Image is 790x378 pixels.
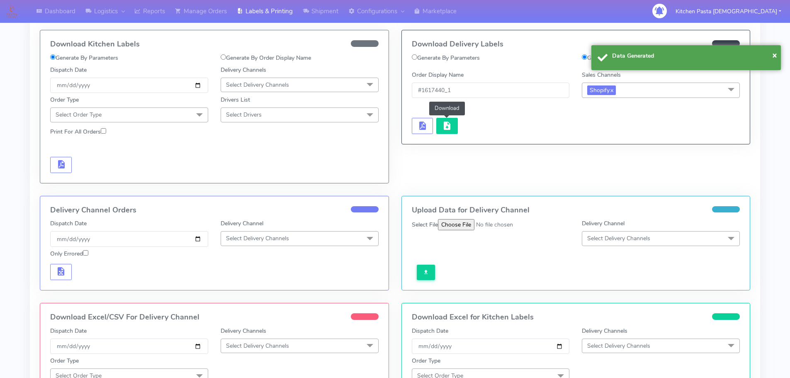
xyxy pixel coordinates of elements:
label: Dispatch Date [50,66,87,74]
a: x [610,85,613,94]
input: Generate By Parameters [50,54,56,60]
label: Delivery Channels [221,66,266,74]
span: Select Delivery Channels [226,234,289,242]
span: Select Order Type [56,111,102,119]
span: Select Delivery Channels [226,342,289,350]
div: Data Generated [612,51,775,60]
input: Generate By Order Display Name [582,54,587,60]
h4: Download Delivery Labels [412,40,740,49]
label: Delivery Channels [582,327,627,335]
label: Delivery Channels [221,327,266,335]
span: Select Drivers [226,111,262,119]
input: Generate By Parameters [412,54,417,60]
label: Delivery Channel [582,219,625,228]
label: Delivery Channel [221,219,263,228]
label: Order Display Name [412,71,464,79]
label: Order Type [50,95,79,104]
label: Sales Channels [582,71,621,79]
label: Dispatch Date [50,219,87,228]
h4: Delivery Channel Orders [50,206,379,215]
button: Kitchen Pasta [DEMOGRAPHIC_DATA] [669,3,788,20]
h4: Download Excel for Kitchen Labels [412,313,740,322]
h4: Download Excel/CSV For Delivery Channel [50,313,379,322]
label: Select File [412,220,438,229]
span: × [772,49,777,61]
label: Dispatch Date [412,327,448,335]
span: Select Delivery Channels [587,342,650,350]
span: Select Delivery Channels [587,234,650,242]
span: Shopify [587,85,616,95]
label: Drivers List [221,95,250,104]
label: Generate By Order Display Name [221,54,311,62]
input: Generate By Order Display Name [221,54,226,60]
span: Select Delivery Channels [226,81,289,89]
h4: Upload Data for Delivery Channel [412,206,740,215]
input: Print For All Orders [101,128,106,134]
label: Only Errored [50,249,88,258]
input: Only Errored [83,250,88,256]
label: Order Type [50,356,79,365]
button: Close [772,49,777,61]
label: Print For All Orders [50,127,106,136]
label: Generate By Parameters [412,54,480,62]
h4: Download Kitchen Labels [50,40,379,49]
label: Dispatch Date [50,327,87,335]
label: Generate By Order Display Name [582,54,672,62]
label: Generate By Parameters [50,54,118,62]
label: Order Type [412,356,440,365]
